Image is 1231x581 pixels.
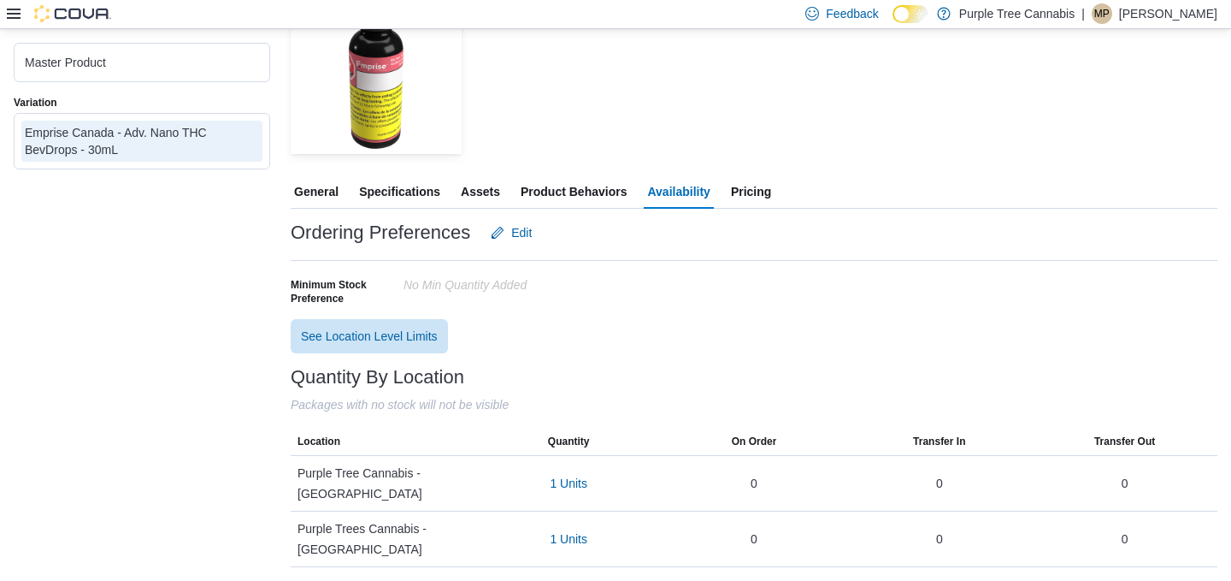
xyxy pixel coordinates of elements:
[294,175,339,209] span: General
[291,367,464,388] h3: Quantity By Location
[25,54,259,71] div: Master Product
[34,5,111,22] img: Cova
[548,435,590,448] span: Quantity
[1092,3,1112,24] div: Matt Piotrowicz
[359,175,440,209] span: Specifications
[732,435,777,448] span: On Order
[1094,435,1155,448] span: Transfer Out
[1081,3,1085,24] p: |
[301,328,438,345] span: See Location Level Limits
[751,531,757,548] div: 0
[1122,475,1128,492] div: 0
[461,175,500,209] span: Assets
[959,3,1075,24] p: Purple Tree Cannabis
[511,224,532,241] span: Edit
[484,216,539,250] button: Edit
[1094,3,1110,24] span: MP
[291,319,448,353] button: See Location Level Limits
[892,5,928,23] input: Dark Mode
[291,278,397,305] span: Minimum Stock Preference
[550,475,587,492] span: 1 Units
[521,175,627,209] span: Product Behaviors
[403,271,633,292] div: No min Quantity added
[731,175,771,209] span: Pricing
[913,435,965,448] span: Transfer In
[291,222,470,243] h3: Ordering Preferences
[543,470,594,497] button: 1 Units
[291,394,1217,415] div: Packages with no stock will not be visible
[14,96,57,110] label: Variation
[25,124,259,158] div: Emprise Canada - Adv. Nano THC BevDrops - 30mL
[647,175,710,209] span: Availability
[543,525,594,553] button: 1 Units
[297,435,340,448] span: Location
[936,531,943,548] div: 0
[892,23,893,24] span: Dark Mode
[297,519,469,560] span: Purple Trees Cannabis - [GEOGRAPHIC_DATA]
[751,475,757,492] div: 0
[936,475,943,492] div: 0
[826,5,878,22] span: Feedback
[1122,531,1128,548] div: 0
[1119,3,1217,24] p: [PERSON_NAME]
[550,531,587,548] span: 1 Units
[297,463,469,504] span: Purple Tree Cannabis - [GEOGRAPHIC_DATA]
